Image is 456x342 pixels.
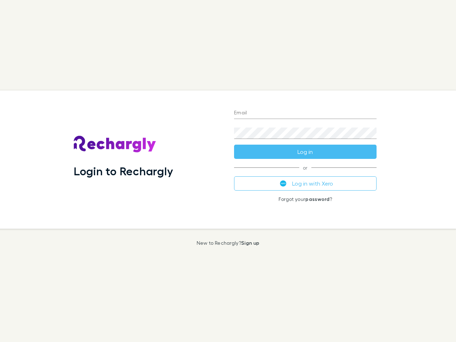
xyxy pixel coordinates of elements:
p: Forgot your ? [234,196,377,202]
img: Rechargly's Logo [74,136,156,153]
button: Log in with Xero [234,176,377,191]
img: Xero's logo [280,180,286,187]
a: password [305,196,330,202]
p: New to Rechargly? [197,240,260,246]
button: Log in [234,145,377,159]
h1: Login to Rechargly [74,164,173,178]
a: Sign up [241,240,259,246]
span: or [234,167,377,168]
